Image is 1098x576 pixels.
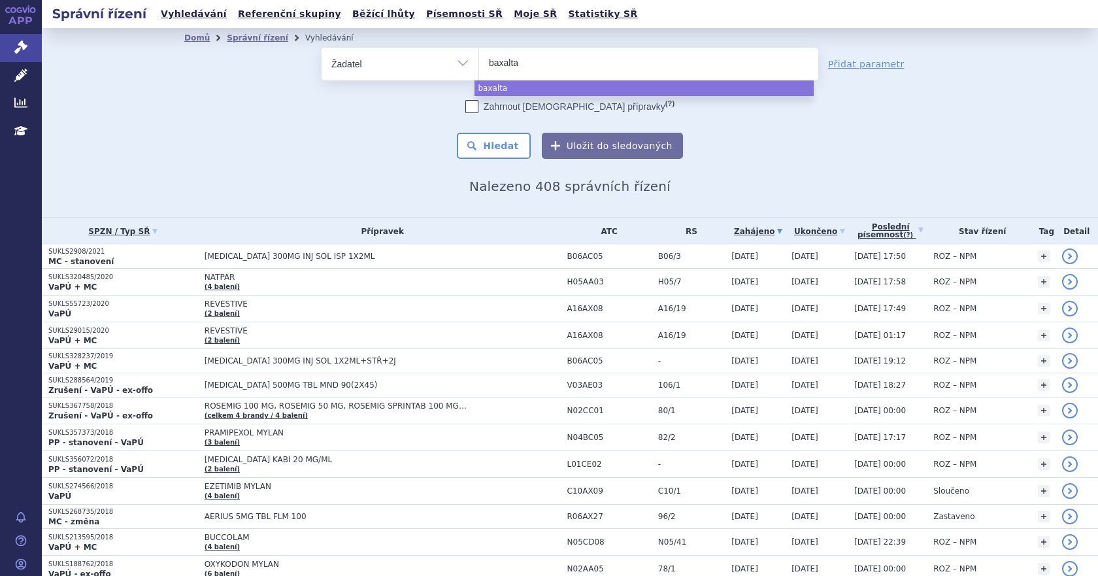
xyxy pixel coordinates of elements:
span: N02AA05 [567,564,652,573]
a: + [1038,432,1050,443]
strong: MC - stanovení [48,257,114,266]
span: ROZ – NPM [933,564,976,573]
strong: VaPÚ + MC [48,336,97,345]
span: [DATE] 01:17 [854,331,906,340]
a: Domů [184,33,210,42]
a: + [1038,511,1050,522]
p: SUKLS320485/2020 [48,273,198,282]
span: [DATE] [791,564,818,573]
span: AERIUS 5MG TBL FLM 100 [205,512,531,521]
span: A16/19 [658,331,725,340]
span: ROZ – NPM [933,252,976,261]
p: SUKLS328237/2019 [48,352,198,361]
span: ROZ – NPM [933,331,976,340]
a: (celkem 4 brandy / 4 balení) [205,412,308,419]
span: - [658,356,725,365]
span: N02CC01 [567,406,652,415]
p: SUKLS213595/2018 [48,533,198,542]
span: [DATE] 17:58 [854,277,906,286]
a: (2 balení) [205,337,240,344]
span: [DATE] [791,356,818,365]
a: + [1038,379,1050,391]
span: [DATE] 00:00 [854,564,906,573]
span: [DATE] [791,406,818,415]
span: N05CD08 [567,537,652,547]
button: Hledat [457,133,531,159]
a: SPZN / Typ SŘ [48,222,198,241]
strong: Zrušení - VaPÚ - ex-offo [48,411,153,420]
a: Běžící lhůty [348,5,419,23]
span: R06AX27 [567,512,652,521]
p: SUKLS288564/2019 [48,376,198,385]
span: ROSEMIG 100 MG, ROSEMIG 50 MG, ROSEMIG SPRINTAB 100 MG… [205,401,531,411]
abbr: (?) [903,231,913,239]
a: (3 balení) [205,439,240,446]
a: + [1038,405,1050,416]
a: (4 balení) [205,543,240,551]
span: [DATE] 00:00 [854,486,906,496]
th: Přípravek [198,218,561,245]
strong: PP - stanovení - VaPÚ [48,438,144,447]
th: Stav řízení [927,218,1031,245]
a: + [1038,485,1050,497]
span: [MEDICAL_DATA] KABI 20 MG/ML [205,455,531,464]
span: [MEDICAL_DATA] 300MG INJ SOL ISP 1X2ML [205,252,531,261]
span: C10/1 [658,486,725,496]
span: PRAMIPEXOL MYLAN [205,428,531,437]
p: SUKLS367758/2018 [48,401,198,411]
span: ROZ – NPM [933,381,976,390]
span: A16/19 [658,304,725,313]
th: Tag [1031,218,1055,245]
a: (2 balení) [205,466,240,473]
span: A16AX08 [567,331,652,340]
span: ROZ – NPM [933,460,976,469]
span: ROZ – NPM [933,356,976,365]
span: ROZ – NPM [933,537,976,547]
a: Poslednípísemnost(?) [854,218,927,245]
span: H05/7 [658,277,725,286]
a: Vyhledávání [157,5,231,23]
span: N05/41 [658,537,725,547]
span: [DATE] [731,356,758,365]
li: baxalta [474,80,814,96]
a: Přidat parametr [828,58,905,71]
a: + [1038,563,1050,575]
span: [DATE] [731,406,758,415]
span: C10AX09 [567,486,652,496]
li: Vyhledávání [305,28,371,48]
h2: Správní řízení [42,5,157,23]
span: [DATE] 17:50 [854,252,906,261]
p: SUKLS274566/2018 [48,482,198,491]
a: Zahájeno [731,222,785,241]
span: [DATE] [731,252,758,261]
span: EZETIMIB MYLAN [205,482,531,491]
a: detail [1062,430,1078,445]
a: Referenční skupiny [234,5,345,23]
span: Zastaveno [933,512,974,521]
span: B06AC05 [567,356,652,365]
span: 82/2 [658,433,725,442]
th: RS [652,218,725,245]
span: ROZ – NPM [933,433,976,442]
a: detail [1062,353,1078,369]
span: L01CE02 [567,460,652,469]
strong: PP - stanovení - VaPÚ [48,465,144,474]
span: [DATE] [791,537,818,547]
span: [DATE] [791,486,818,496]
a: detail [1062,403,1078,418]
p: SUKLS356072/2018 [48,455,198,464]
span: V03AE03 [567,381,652,390]
strong: VaPÚ [48,492,71,501]
strong: MC - změna [48,517,99,526]
span: BUCCOLAM [205,533,531,542]
span: [DATE] 00:00 [854,406,906,415]
span: OXYKODON MYLAN [205,560,531,569]
span: [DATE] 19:12 [854,356,906,365]
label: Zahrnout [DEMOGRAPHIC_DATA] přípravky [465,100,674,113]
span: [DATE] [791,252,818,261]
span: - [658,460,725,469]
a: detail [1062,248,1078,264]
strong: VaPÚ + MC [48,282,97,292]
span: [DATE] 17:17 [854,433,906,442]
span: B06/3 [658,252,725,261]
